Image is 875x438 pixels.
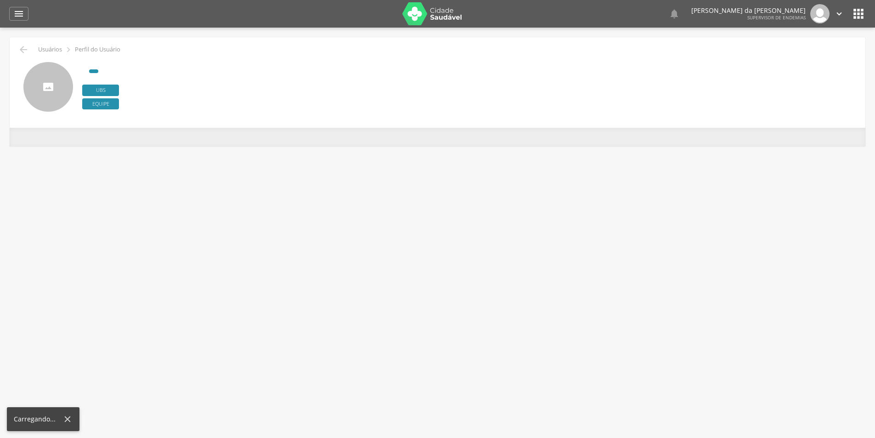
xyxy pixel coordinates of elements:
[38,46,62,53] p: Usuários
[691,7,806,14] p: [PERSON_NAME] da [PERSON_NAME]
[75,46,120,53] p: Perfil do Usuário
[82,98,119,110] span: Equipe
[669,8,680,19] i: 
[9,7,28,21] a: 
[82,85,119,96] span: Ubs
[834,4,844,23] a: 
[13,8,24,19] i: 
[834,9,844,19] i: 
[18,44,29,55] i: Voltar
[851,6,866,21] i: 
[669,4,680,23] a: 
[747,14,806,21] span: Supervisor de Endemias
[63,45,73,55] i: 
